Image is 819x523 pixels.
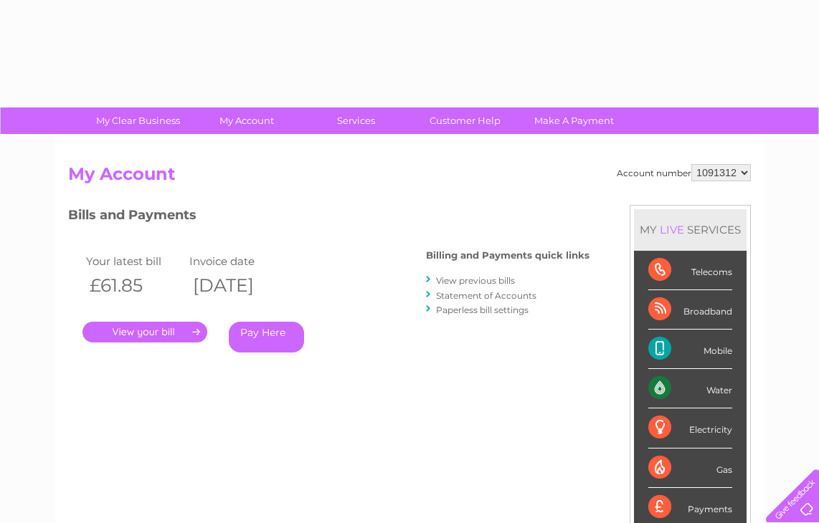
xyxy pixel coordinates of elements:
div: Electricity [648,408,732,448]
td: Invoice date [186,251,289,271]
div: Broadband [648,290,732,330]
th: £61.85 [82,271,186,300]
a: My Account [188,107,306,134]
div: MY SERVICES [634,209,747,250]
div: Water [648,369,732,408]
h4: Billing and Payments quick links [426,250,590,261]
th: [DATE] [186,271,289,300]
td: Your latest bill [82,251,186,271]
a: Customer Help [406,107,524,134]
a: . [82,322,207,342]
div: Mobile [648,330,732,369]
a: Paperless bill settings [436,304,529,315]
a: Services [297,107,415,134]
a: Make A Payment [515,107,633,134]
div: Account number [617,164,751,181]
div: LIVE [657,223,687,236]
div: Gas [648,448,732,488]
a: View previous bills [436,275,515,286]
h2: My Account [68,164,751,191]
div: Telecoms [648,251,732,290]
a: Pay Here [229,322,304,352]
a: Statement of Accounts [436,290,536,301]
h3: Bills and Payments [68,205,590,230]
a: My Clear Business [79,107,197,134]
